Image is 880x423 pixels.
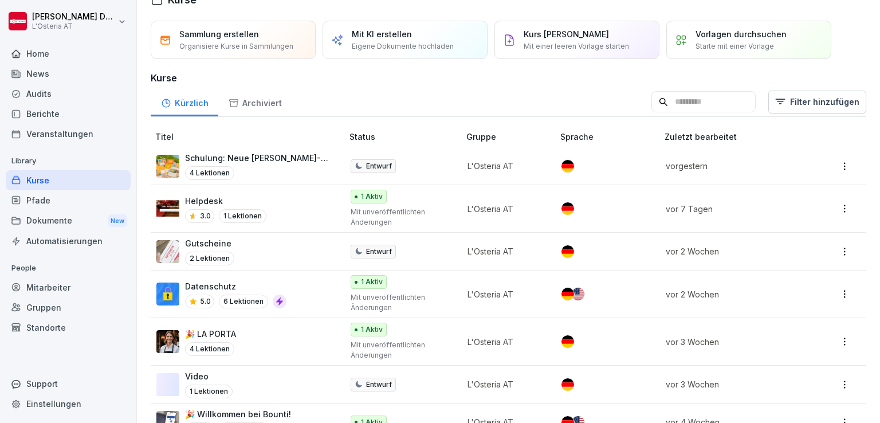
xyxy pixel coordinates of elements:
[352,28,412,40] p: Mit KI erstellen
[561,288,574,300] img: de.svg
[467,378,542,390] p: L'Osteria AT
[200,211,211,221] p: 3.0
[6,210,131,232] a: DokumenteNew
[185,252,234,265] p: 2 Lektionen
[467,336,542,348] p: L'Osteria AT
[185,370,233,382] p: Video
[561,245,574,258] img: de.svg
[151,71,866,85] h3: Kurse
[696,28,787,40] p: Vorlagen durchsuchen
[156,197,179,220] img: d3p7xnq4nf40a70q9pthc1z9.png
[6,297,131,318] a: Gruppen
[351,207,448,228] p: Mit unveröffentlichten Änderungen
[151,87,218,116] a: Kürzlich
[6,374,131,394] div: Support
[185,237,234,249] p: Gutscheine
[219,295,268,308] p: 6 Lektionen
[6,318,131,338] a: Standorte
[108,214,127,228] div: New
[361,191,383,202] p: 1 Aktiv
[561,335,574,348] img: de.svg
[466,131,556,143] p: Gruppe
[6,394,131,414] a: Einstellungen
[524,41,629,52] p: Mit einer leeren Vorlage starten
[6,64,131,84] a: News
[185,166,234,180] p: 4 Lektionen
[665,131,815,143] p: Zuletzt bearbeitet
[467,160,542,172] p: L'Osteria AT
[6,124,131,144] a: Veranstaltungen
[666,288,801,300] p: vor 2 Wochen
[561,202,574,215] img: de.svg
[6,152,131,170] p: Library
[666,245,801,257] p: vor 2 Wochen
[467,203,542,215] p: L'Osteria AT
[32,12,116,22] p: [PERSON_NAME] Damiani
[156,283,179,305] img: gp1n7epbxsf9lzaihqn479zn.png
[467,245,542,257] p: L'Osteria AT
[666,378,801,390] p: vor 3 Wochen
[560,131,659,143] p: Sprache
[179,41,293,52] p: Organisiere Kurse in Sammlungen
[666,336,801,348] p: vor 3 Wochen
[6,259,131,277] p: People
[6,104,131,124] a: Berichte
[351,340,448,361] p: Mit unveröffentlichten Änderungen
[6,170,131,190] a: Kurse
[185,328,236,340] p: 🎉 LA PORTA
[219,209,266,223] p: 1 Lektionen
[6,231,131,251] a: Automatisierungen
[666,160,801,172] p: vorgestern
[6,277,131,297] a: Mitarbeiter
[185,385,233,398] p: 1 Lektionen
[156,330,179,353] img: gildg6d9tgvhimvy0yxdwxtc.png
[156,155,179,178] img: w9ypthzlb1aks5381owlpmly.png
[768,91,866,113] button: Filter hinzufügen
[366,246,392,257] p: Entwurf
[351,292,448,313] p: Mit unveröffentlichten Änderungen
[361,277,383,287] p: 1 Aktiv
[218,87,292,116] a: Archiviert
[185,408,291,420] p: 🎉 Willkommen bei Bounti!
[524,28,609,40] p: Kurs [PERSON_NAME]
[6,84,131,104] a: Audits
[561,378,574,391] img: de.svg
[361,324,383,335] p: 1 Aktiv
[155,131,345,143] p: Titel
[666,203,801,215] p: vor 7 Tagen
[349,131,462,143] p: Status
[696,41,774,52] p: Starte mit einer Vorlage
[32,22,116,30] p: L'Osteria AT
[352,41,454,52] p: Eigene Dokumente hochladen
[185,280,286,292] p: Datenschutz
[6,44,131,64] a: Home
[366,161,392,171] p: Entwurf
[6,210,131,232] div: Dokumente
[185,152,331,164] p: Schulung: Neue [PERSON_NAME]-Monatskartenprodukte
[179,28,259,40] p: Sammlung erstellen
[156,240,179,263] img: jgyauoua1el2neehg16e7x7a.png
[185,195,266,207] p: Helpdesk
[6,190,131,210] a: Pfade
[200,296,211,307] p: 5.0
[467,288,542,300] p: L'Osteria AT
[572,288,584,300] img: us.svg
[366,379,392,390] p: Entwurf
[185,342,234,356] p: 4 Lektionen
[561,160,574,173] img: de.svg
